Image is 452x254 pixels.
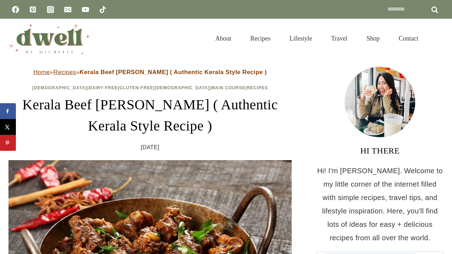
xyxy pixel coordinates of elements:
[8,2,23,17] a: Facebook
[33,69,50,75] a: Home
[8,22,90,55] img: DWELL by michelle
[26,2,40,17] a: Pinterest
[316,164,444,244] p: Hi! I'm [PERSON_NAME]. Welcome to my little corner of the internet filled with simple recipes, tr...
[432,32,444,44] button: View Search Form
[247,85,268,90] a: Recipes
[241,26,280,51] a: Recipes
[78,2,93,17] a: YouTube
[89,85,118,90] a: Dairy-Free
[8,94,292,137] h1: Kerala Beef [PERSON_NAME] ( Authentic Kerala Style Recipe )
[119,85,153,90] a: Gluten-Free
[280,26,322,51] a: Lifestyle
[32,85,268,90] span: | | | | |
[61,2,75,17] a: Email
[211,85,245,90] a: Main Course
[33,69,267,75] span: » »
[141,142,160,153] time: [DATE]
[316,144,444,157] h3: HI THERE
[32,85,87,90] a: [DEMOGRAPHIC_DATA]
[43,2,58,17] a: Instagram
[155,85,210,90] a: [DEMOGRAPHIC_DATA]
[206,26,428,51] nav: Primary Navigation
[389,26,428,51] a: Contact
[322,26,357,51] a: Travel
[96,2,110,17] a: TikTok
[53,69,76,75] a: Recipes
[79,69,267,75] strong: Kerala Beef [PERSON_NAME] ( Authentic Kerala Style Recipe )
[206,26,241,51] a: About
[357,26,389,51] a: Shop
